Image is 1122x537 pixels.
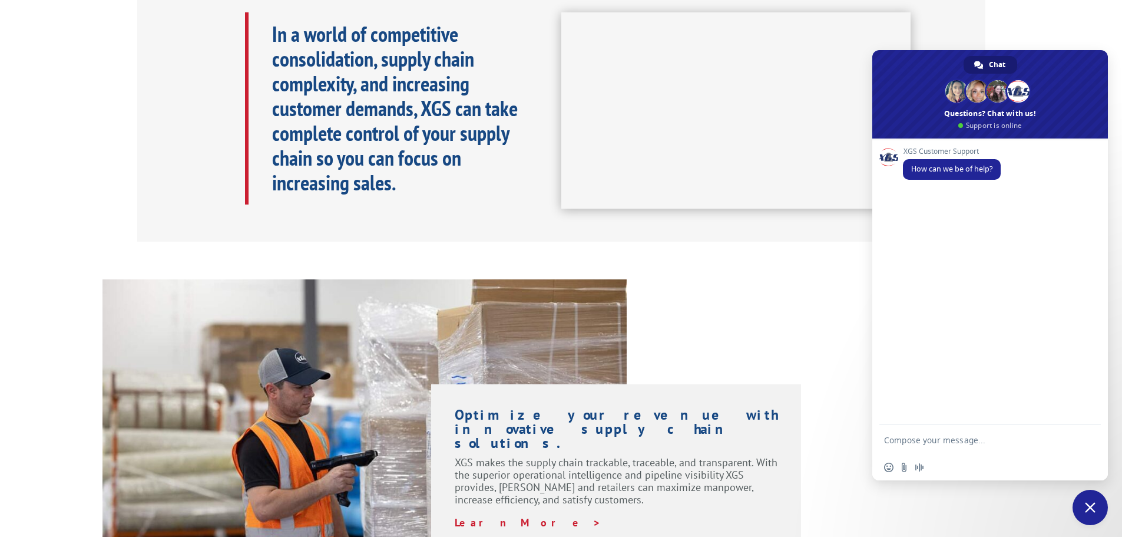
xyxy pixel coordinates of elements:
p: XGS makes the supply chain trackable, traceable, and transparent. With the superior operational i... [455,456,778,516]
h1: Optimize your revenue with innovative supply chain solutions. [455,408,778,456]
a: Close chat [1073,490,1108,525]
span: Audio message [915,463,924,472]
span: Send a file [899,463,909,472]
a: Learn More > [455,516,601,529]
span: How can we be of help? [911,164,992,174]
iframe: XGS Logistics Solutions [561,12,911,209]
span: Chat [989,56,1005,74]
a: Chat [964,56,1017,74]
span: Insert an emoji [884,463,893,472]
b: In a world of competitive consolidation, supply chain complexity, and increasing customer demands... [272,20,518,196]
textarea: Compose your message... [884,425,1073,454]
span: XGS Customer Support [903,147,1001,156]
